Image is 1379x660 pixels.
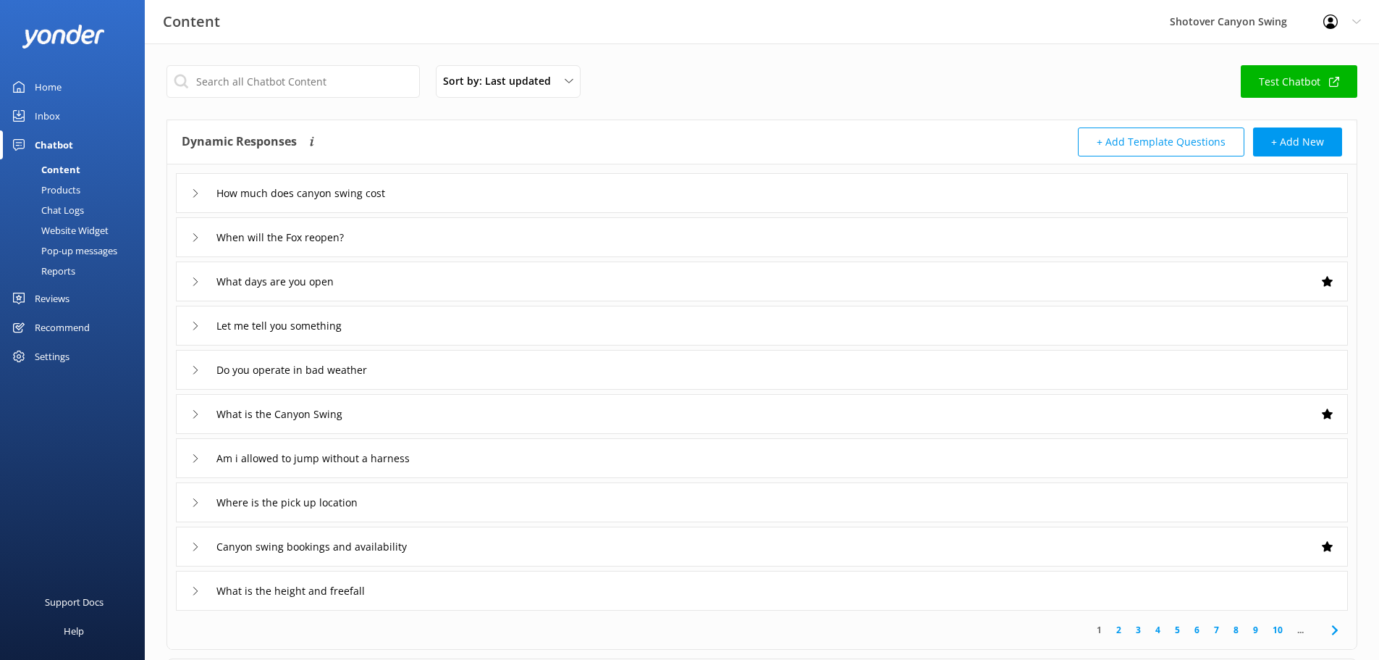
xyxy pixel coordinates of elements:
div: Support Docs [45,588,104,617]
div: Inbox [35,101,60,130]
div: Pop-up messages [9,241,117,261]
span: ... [1290,623,1311,637]
a: 4 [1148,623,1168,637]
span: Sort by: Last updated [443,73,560,89]
a: 3 [1129,623,1148,637]
div: Recommend [35,313,90,342]
div: Chat Logs [9,200,84,220]
a: 10 [1265,623,1290,637]
div: Home [35,72,62,101]
a: 8 [1226,623,1246,637]
a: 7 [1207,623,1226,637]
a: 2 [1109,623,1129,637]
div: Content [9,159,80,180]
a: 9 [1246,623,1265,637]
a: Chat Logs [9,200,145,220]
a: Products [9,180,145,200]
div: Reviews [35,284,69,313]
h3: Content [163,10,220,33]
input: Search all Chatbot Content [166,65,420,98]
div: Reports [9,261,75,281]
a: 6 [1187,623,1207,637]
div: Help [64,617,84,646]
a: Website Widget [9,220,145,241]
a: Test Chatbot [1241,65,1357,98]
div: Products [9,180,80,200]
button: + Add Template Questions [1078,128,1244,156]
div: Settings [35,342,69,371]
a: Content [9,159,145,180]
div: Chatbot [35,130,73,159]
div: Website Widget [9,220,109,241]
button: + Add New [1253,128,1342,156]
a: Pop-up messages [9,241,145,261]
a: Reports [9,261,145,281]
h4: Dynamic Responses [182,128,297,156]
a: 1 [1089,623,1109,637]
img: yonder-white-logo.png [22,25,105,49]
a: 5 [1168,623,1187,637]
